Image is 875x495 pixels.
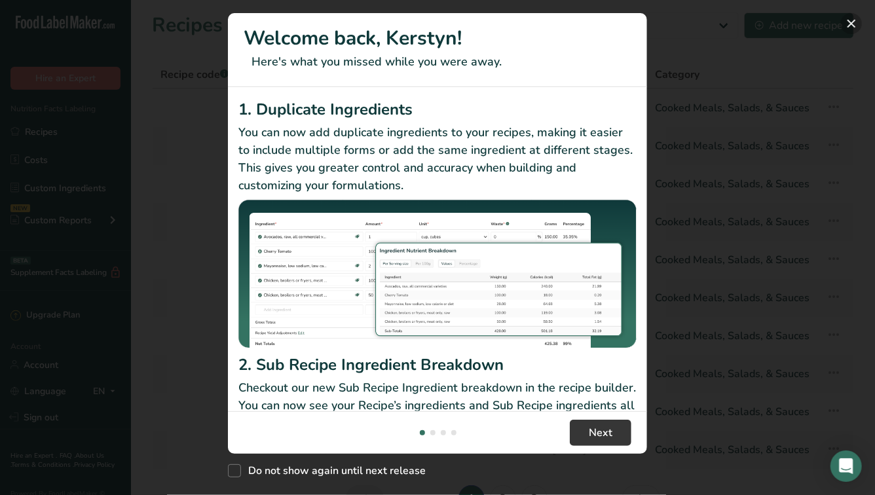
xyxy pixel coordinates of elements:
h2: 1. Duplicate Ingredients [238,98,637,121]
p: Checkout our new Sub Recipe Ingredient breakdown in the recipe builder. You can now see your Reci... [238,379,637,432]
img: Duplicate Ingredients [238,200,637,348]
p: Here's what you missed while you were away. [244,53,631,71]
div: Open Intercom Messenger [830,450,862,482]
span: Next [589,425,612,441]
span: Do not show again until next release [241,464,426,477]
button: Next [570,420,631,446]
h2: 2. Sub Recipe Ingredient Breakdown [238,353,637,376]
h1: Welcome back, Kerstyn! [244,24,631,53]
p: You can now add duplicate ingredients to your recipes, making it easier to include multiple forms... [238,124,637,194]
